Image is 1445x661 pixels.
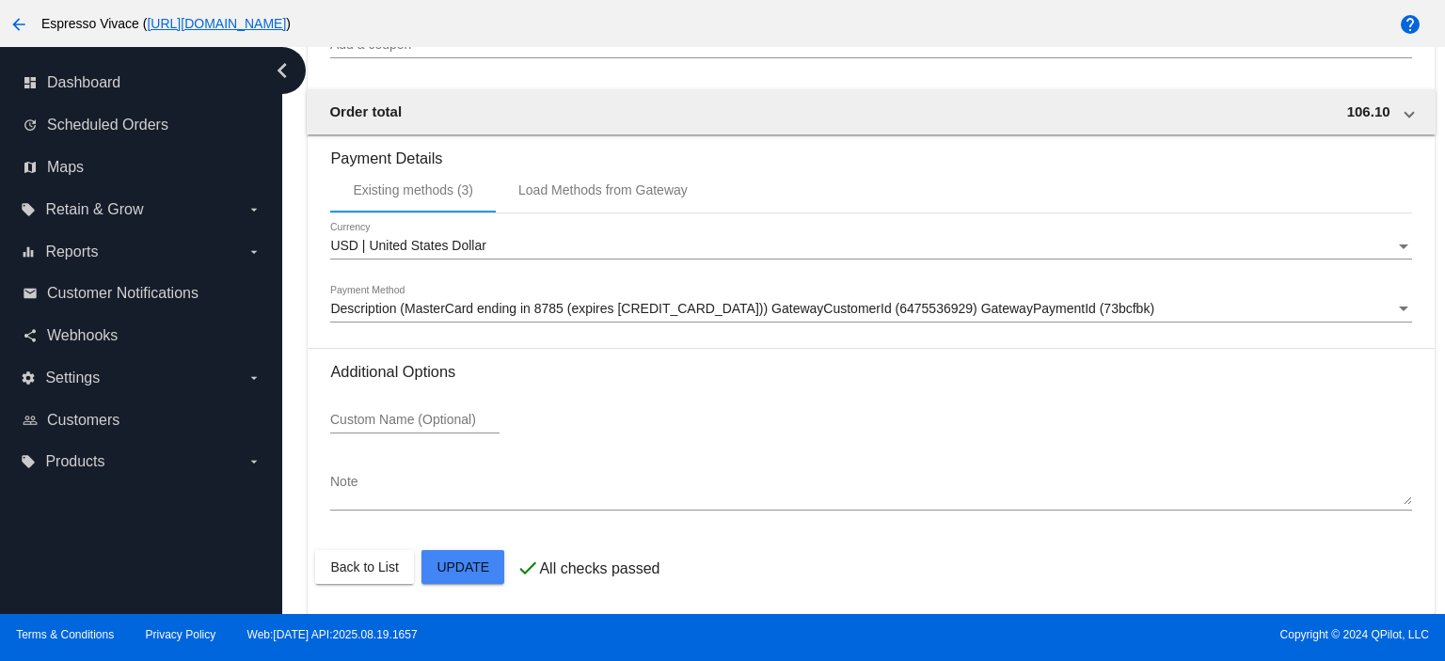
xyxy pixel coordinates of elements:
[21,454,36,469] i: local_offer
[23,286,38,301] i: email
[45,453,104,470] span: Products
[47,74,120,91] span: Dashboard
[47,285,198,302] span: Customer Notifications
[21,244,36,260] i: equalizer
[23,328,38,343] i: share
[23,68,262,98] a: dashboard Dashboard
[41,16,291,31] span: Espresso Vivace ( )
[246,454,262,469] i: arrow_drop_down
[246,244,262,260] i: arrow_drop_down
[267,55,297,86] i: chevron_left
[16,628,114,641] a: Terms & Conditions
[330,238,485,253] span: USD | United States Dollar
[23,152,262,182] a: map Maps
[330,413,500,428] input: Custom Name (Optional)
[330,559,398,574] span: Back to List
[246,202,262,217] i: arrow_drop_down
[23,118,38,133] i: update
[21,202,36,217] i: local_offer
[45,370,100,386] span: Settings
[47,159,84,176] span: Maps
[23,110,262,140] a: update Scheduled Orders
[23,321,262,351] a: share Webhooks
[1399,13,1421,36] mat-icon: help
[330,301,1154,316] span: Description (MasterCard ending in 8785 (expires [CREDIT_CARD_DATA])) GatewayCustomerId (647553692...
[329,103,402,119] span: Order total
[330,363,1411,381] h3: Additional Options
[246,370,262,386] i: arrow_drop_down
[47,412,119,429] span: Customers
[421,550,504,584] button: Update
[516,557,539,579] mat-icon: check
[247,628,418,641] a: Web:[DATE] API:2025.08.19.1657
[330,239,1411,254] mat-select: Currency
[353,182,473,197] div: Existing methods (3)
[307,89,1435,134] mat-expansion-panel-header: Order total 106.10
[437,559,489,574] span: Update
[23,413,38,428] i: people_outline
[23,405,262,435] a: people_outline Customers
[1347,103,1390,119] span: 106.10
[23,75,38,90] i: dashboard
[8,13,30,36] mat-icon: arrow_back
[518,182,688,197] div: Load Methods from Gateway
[47,117,168,134] span: Scheduled Orders
[45,244,98,260] span: Reports
[146,628,216,641] a: Privacy Policy
[330,302,1411,317] mat-select: Payment Method
[539,560,659,577] p: All checks passed
[147,16,286,31] a: [URL][DOMAIN_NAME]
[330,135,1411,167] h3: Payment Details
[47,327,118,344] span: Webhooks
[23,278,262,308] a: email Customer Notifications
[23,160,38,175] i: map
[45,201,143,218] span: Retain & Grow
[21,370,36,386] i: settings
[738,628,1429,641] span: Copyright © 2024 QPilot, LLC
[315,550,413,584] button: Back to List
